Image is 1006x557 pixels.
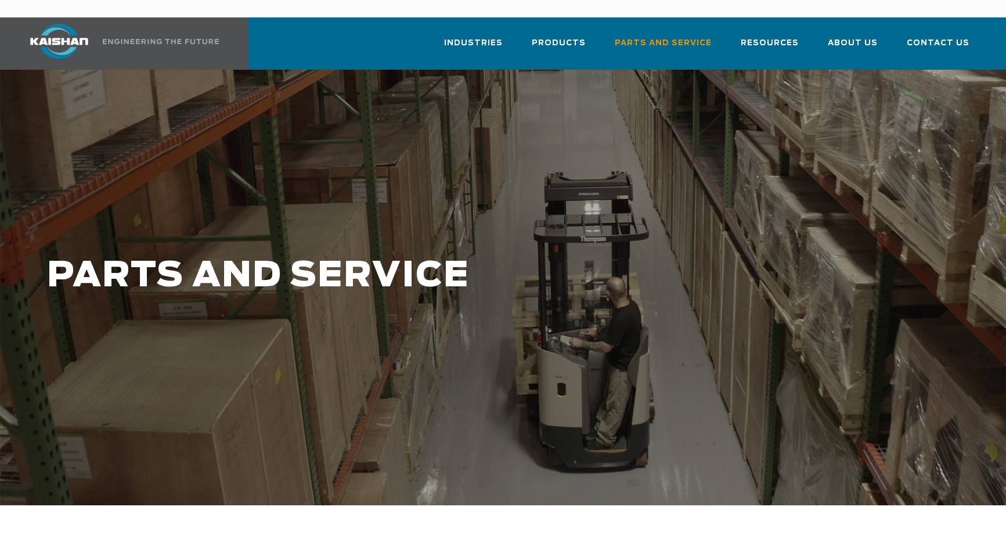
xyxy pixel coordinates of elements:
a: Contact Us [907,28,969,67]
a: Parts and Service [615,28,712,67]
a: About Us [828,28,878,67]
h1: PARTS AND SERVICE [47,257,805,296]
span: About Us [828,37,878,50]
a: Industries [444,28,503,67]
span: Products [532,37,586,50]
a: Resources [741,28,799,67]
span: Industries [444,37,503,50]
img: Engineering the future [103,39,219,44]
span: Parts and Service [615,37,712,50]
a: Kaishan USA [16,17,221,70]
span: Resources [741,37,799,50]
span: Contact Us [907,37,969,50]
a: Products [532,28,586,67]
img: kaishan logo [16,24,103,59]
